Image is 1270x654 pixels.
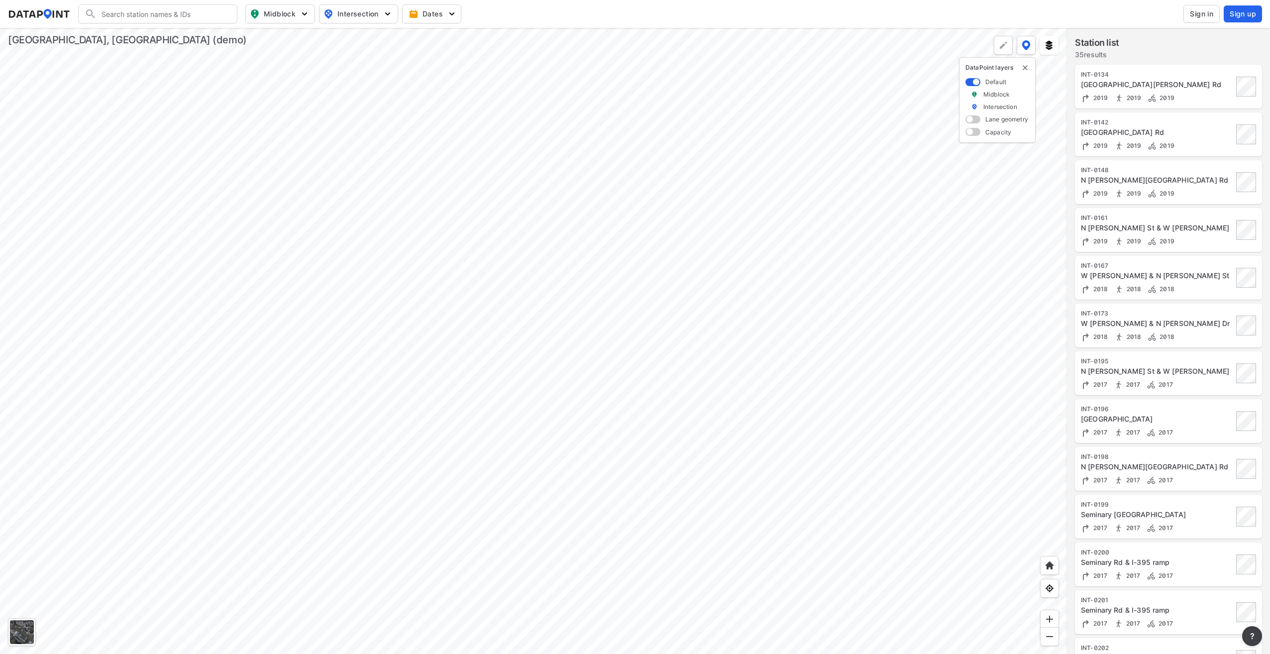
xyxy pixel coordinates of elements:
span: 2017 [1091,381,1108,388]
img: map_pin_int.54838e6b.svg [322,8,334,20]
div: N Pickett St & Seminary Rd [1081,175,1233,185]
span: 2019 [1124,237,1142,245]
img: Turning count [1081,523,1091,533]
img: Bicycle count [1146,523,1156,533]
span: 2017 [1156,429,1173,436]
img: map_pin_mid.602f9df1.svg [249,8,261,20]
img: Turning count [1081,380,1091,390]
img: 5YPKRKmlfpI5mqlR8AD95paCi+0kK1fRFDJSaMmawlwaeJcJwk9O2fotCW5ve9gAAAAASUVORK5CYII= [447,9,457,19]
span: 2017 [1156,381,1173,388]
img: Turning count [1081,428,1091,437]
span: 2017 [1124,620,1141,627]
span: 2018 [1124,333,1142,340]
img: Pedestrian count [1114,284,1124,294]
label: Midblock [983,90,1010,99]
img: Turning count [1081,475,1091,485]
span: Midblock [250,8,309,20]
img: data-point-layers.37681fc9.svg [1022,40,1031,50]
span: 2019 [1157,237,1174,245]
img: Bicycle count [1147,93,1157,103]
div: INT-0167 [1081,262,1233,270]
div: Zoom out [1040,627,1059,646]
img: Bicycle count [1147,332,1157,342]
div: INT-0202 [1081,644,1233,652]
span: 2019 [1157,190,1174,197]
a: Sign in [1181,5,1222,23]
img: Pedestrian count [1114,236,1124,246]
img: Bicycle count [1146,380,1156,390]
img: +Dz8AAAAASUVORK5CYII= [998,40,1008,50]
span: 2018 [1091,285,1108,293]
span: Intersection [323,8,392,20]
span: 2017 [1124,429,1141,436]
span: 2018 [1157,333,1174,340]
p: DataPoint layers [965,64,1029,72]
span: Dates [411,9,455,19]
img: calendar-gold.39a51dde.svg [409,9,419,19]
div: INT-0148 [1081,166,1233,174]
img: Pedestrian count [1114,141,1124,151]
span: 2017 [1156,620,1173,627]
div: INT-0195 [1081,357,1233,365]
span: 2017 [1156,524,1173,532]
img: Pedestrian count [1114,380,1124,390]
span: Sign up [1230,9,1256,19]
div: INT-0134 [1081,71,1233,79]
img: +XpAUvaXAN7GudzAAAAAElFTkSuQmCC [1045,560,1055,570]
span: 2017 [1156,476,1173,484]
img: Bicycle count [1146,428,1156,437]
img: Bicycle count [1147,141,1157,151]
img: layers.ee07997e.svg [1044,40,1054,50]
img: close-external-leyer.3061a1c7.svg [1021,64,1029,72]
button: DataPoint layers [1017,36,1036,55]
span: 2017 [1124,476,1141,484]
img: Pedestrian count [1114,571,1124,581]
span: 2018 [1124,285,1142,293]
span: 2019 [1091,94,1108,102]
span: 2019 [1091,142,1108,149]
img: zeq5HYn9AnE9l6UmnFLPAAAAAElFTkSuQmCC [1045,583,1055,593]
img: Pedestrian count [1114,93,1124,103]
div: W Braddock Rd & N Van Dorn St [1081,271,1233,281]
img: 5YPKRKmlfpI5mqlR8AD95paCi+0kK1fRFDJSaMmawlwaeJcJwk9O2fotCW5ve9gAAAAASUVORK5CYII= [383,9,393,19]
input: Search [97,6,231,22]
img: Bicycle count [1147,236,1157,246]
img: Turning count [1081,141,1091,151]
button: delete [1021,64,1029,72]
img: 5YPKRKmlfpI5mqlR8AD95paCi+0kK1fRFDJSaMmawlwaeJcJwk9O2fotCW5ve9gAAAAASUVORK5CYII= [300,9,310,19]
img: Turning count [1081,236,1091,246]
button: more [1242,626,1262,646]
button: External layers [1040,36,1058,55]
img: Pedestrian count [1114,428,1124,437]
img: Bicycle count [1147,284,1157,294]
span: 2019 [1091,190,1108,197]
span: 2019 [1124,142,1142,149]
img: Turning count [1081,284,1091,294]
span: 2019 [1124,94,1142,102]
div: N Howard St & W Braddock Rd [1081,223,1233,233]
div: King St & N Hampton Dr [1081,414,1233,424]
img: Bicycle count [1146,619,1156,629]
span: 2017 [1091,620,1108,627]
div: Polygon tool [994,36,1013,55]
div: N Jordan St & Seminary Rd [1081,127,1233,137]
button: Sign in [1183,5,1220,23]
div: INT-0201 [1081,596,1233,604]
div: [GEOGRAPHIC_DATA], [GEOGRAPHIC_DATA] (demo) [8,33,247,47]
label: Default [985,78,1006,86]
img: Turning count [1081,189,1091,199]
img: Turning count [1081,571,1091,581]
img: Pedestrian count [1114,189,1124,199]
div: Zoom in [1040,610,1059,629]
span: Sign in [1190,9,1213,19]
img: Bicycle count [1147,189,1157,199]
span: 2017 [1124,572,1141,579]
img: Pedestrian count [1114,523,1124,533]
div: INT-0161 [1081,214,1233,222]
button: Sign up [1224,5,1262,22]
img: Pedestrian count [1114,475,1124,485]
label: Station list [1075,36,1119,50]
button: Midblock [245,4,315,23]
div: W Braddock Rd & N Hampton Dr [1081,319,1233,328]
img: marker_Intersection.6861001b.svg [971,103,978,111]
